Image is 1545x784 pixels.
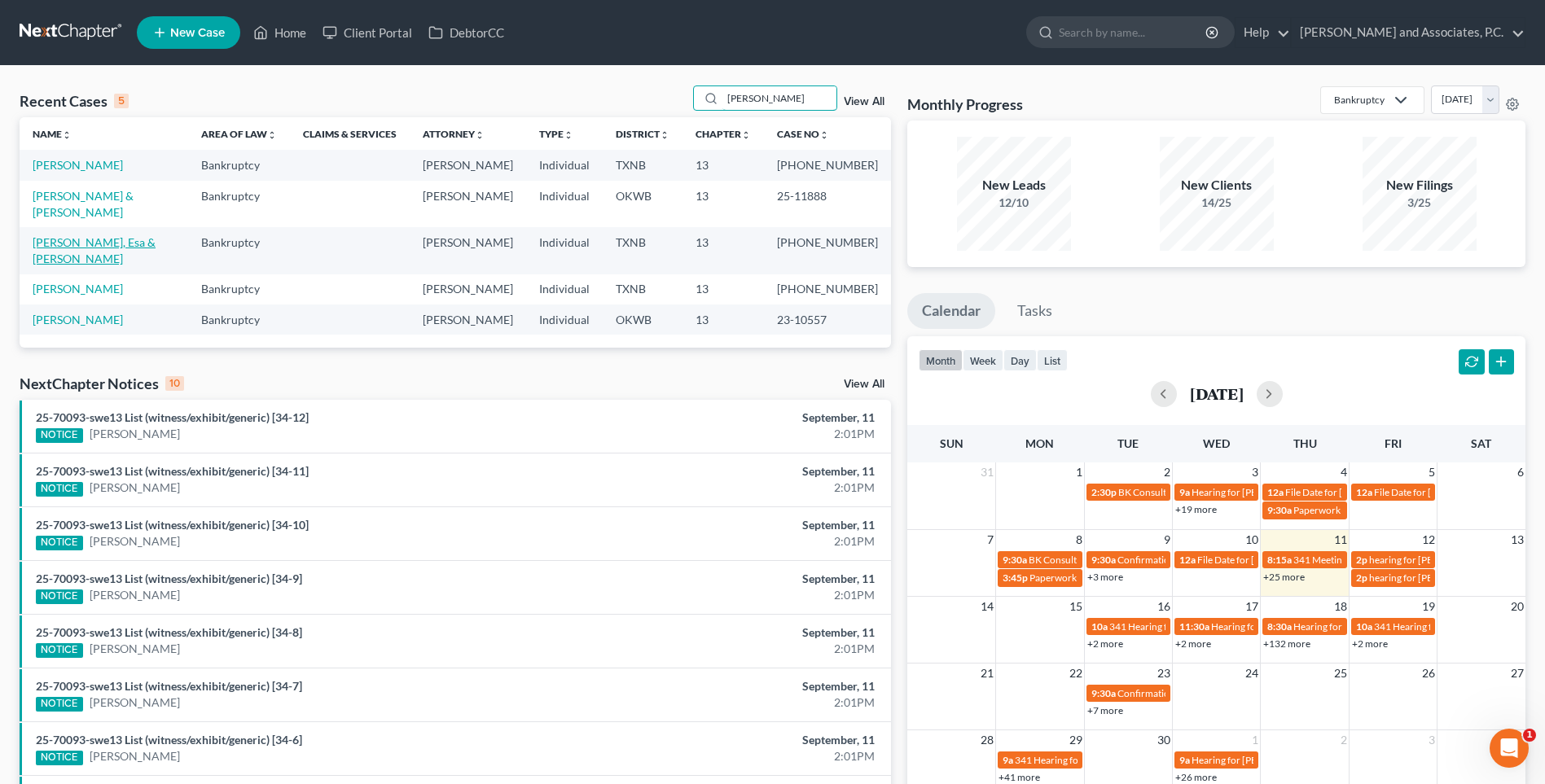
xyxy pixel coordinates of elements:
[1334,93,1385,107] div: Bankruptcy
[1420,530,1437,550] span: 12
[606,480,875,496] div: 2:01PM
[1263,637,1310,650] a: +132 more
[1175,771,1217,783] a: +26 more
[1332,597,1349,616] span: 18
[1087,571,1123,583] a: +3 more
[1179,754,1190,766] span: 9a
[764,150,891,180] td: [PHONE_NUMBER]
[410,304,526,335] td: [PERSON_NAME]
[36,536,83,550] div: NOTICE
[1109,620,1374,633] span: 341 Hearing for Enviro-Tech Complete Systems & Services, LLC
[1197,554,1328,566] span: File Date for [PERSON_NAME]
[1162,462,1172,482] span: 2
[410,150,526,180] td: [PERSON_NAME]
[1236,18,1290,47] a: Help
[957,195,1071,211] div: 12/10
[33,235,156,265] a: [PERSON_NAME], Esa & [PERSON_NAME]
[1420,664,1437,683] span: 26
[564,130,573,140] i: unfold_more
[1339,730,1349,750] span: 2
[1509,664,1525,683] span: 27
[957,176,1071,195] div: New Leads
[979,462,995,482] span: 31
[526,181,603,227] td: Individual
[1003,349,1037,371] button: day
[683,181,764,227] td: 13
[606,410,875,426] div: September, 11
[165,376,184,391] div: 10
[1003,293,1067,329] a: Tasks
[1175,503,1217,515] a: +19 more
[36,679,302,693] a: 25-70093-swe13 List (witness/exhibit/generic) [34-7]
[1490,729,1529,768] iframe: Intercom live chat
[290,117,410,150] th: Claims & Services
[1156,730,1172,750] span: 30
[1267,486,1284,498] span: 12a
[1068,597,1084,616] span: 15
[844,96,884,107] a: View All
[979,664,995,683] span: 21
[606,571,875,587] div: September, 11
[1211,620,1338,633] span: Hearing for [PERSON_NAME]
[606,463,875,480] div: September, 11
[1332,664,1349,683] span: 25
[819,130,829,140] i: unfold_more
[410,274,526,304] td: [PERSON_NAME]
[188,227,290,274] td: Bankruptcy
[722,86,836,110] input: Search by name...
[1190,385,1244,402] h2: [DATE]
[1267,554,1292,566] span: 8:15a
[907,94,1023,114] h3: Monthly Progress
[245,18,314,47] a: Home
[62,130,72,140] i: unfold_more
[1091,486,1117,498] span: 2:30p
[1267,620,1292,633] span: 8:30a
[1363,195,1477,211] div: 3/25
[1029,572,1277,584] span: Paperwork appt for [PERSON_NAME] & [PERSON_NAME]
[606,694,875,711] div: 2:01PM
[1003,554,1027,566] span: 9:30a
[606,533,875,550] div: 2:01PM
[683,227,764,274] td: 13
[1244,597,1260,616] span: 17
[1074,462,1084,482] span: 1
[1509,530,1525,550] span: 13
[33,189,134,219] a: [PERSON_NAME] & [PERSON_NAME]
[683,150,764,180] td: 13
[1293,504,1455,516] span: Paperwork appt for [PERSON_NAME]
[526,274,603,304] td: Individual
[36,643,83,658] div: NOTICE
[1356,572,1367,584] span: 2p
[606,678,875,694] div: September, 11
[683,274,764,304] td: 13
[1356,554,1367,566] span: 2p
[33,158,123,172] a: [PERSON_NAME]
[420,18,512,47] a: DebtorCC
[844,379,884,390] a: View All
[201,128,277,140] a: Area of Lawunfold_more
[606,732,875,748] div: September, 11
[660,130,669,140] i: unfold_more
[188,304,290,335] td: Bankruptcy
[90,748,180,764] a: [PERSON_NAME]
[979,597,995,616] span: 14
[1068,730,1084,750] span: 29
[616,128,669,140] a: Districtunfold_more
[36,589,83,604] div: NOTICE
[1427,462,1437,482] span: 5
[33,313,123,326] a: [PERSON_NAME]
[777,128,829,140] a: Case Nounfold_more
[1003,572,1028,584] span: 3:45p
[1203,436,1230,450] span: Wed
[188,150,290,180] td: Bankruptcy
[475,130,485,140] i: unfold_more
[606,641,875,657] div: 2:01PM
[603,304,683,335] td: OKWB
[1179,554,1196,566] span: 12a
[1156,664,1172,683] span: 23
[1244,664,1260,683] span: 24
[1117,687,1389,699] span: Confirmation hearing for [PERSON_NAME] & [PERSON_NAME]
[764,181,891,227] td: 25-11888
[1156,597,1172,616] span: 16
[1293,436,1317,450] span: Thu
